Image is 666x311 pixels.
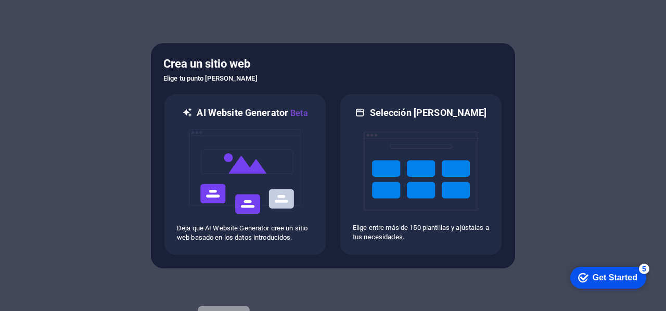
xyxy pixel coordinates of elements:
div: 5 [74,2,85,12]
h5: Crea un sitio web [163,56,503,72]
div: Get Started [28,11,73,21]
div: Selección [PERSON_NAME]Elige entre más de 150 plantillas y ajústalas a tus necesidades. [339,93,503,256]
div: AI Website GeneratorBetaaiDeja que AI Website Generator cree un sitio web basado en los datos int... [163,93,327,256]
img: ai [188,120,302,224]
span: Beta [288,108,308,118]
p: Deja que AI Website Generator cree un sitio web basado en los datos introducidos. [177,224,313,242]
h6: AI Website Generator [197,107,308,120]
h6: Selección [PERSON_NAME] [370,107,487,119]
h6: Elige tu punto [PERSON_NAME] [163,72,503,85]
div: Get Started 5 items remaining, 0% complete [6,5,82,27]
p: Elige entre más de 150 plantillas y ajústalas a tus necesidades. [353,223,489,242]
